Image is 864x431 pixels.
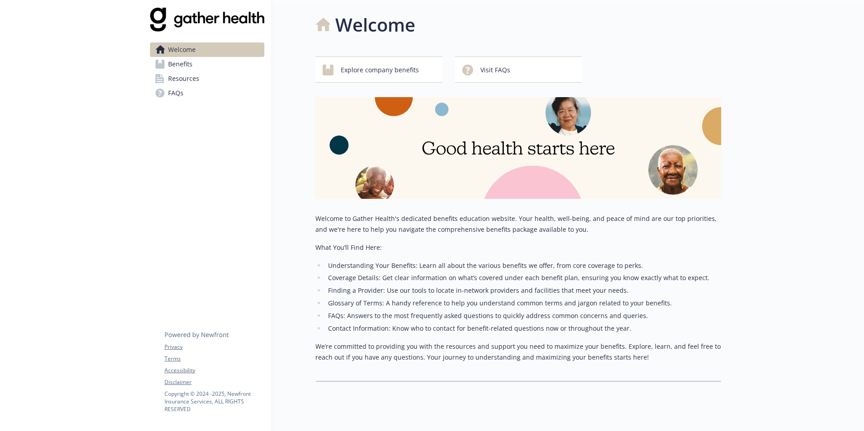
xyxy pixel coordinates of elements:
[150,57,264,71] a: Benefits
[164,355,264,363] a: Terms
[480,61,510,79] span: Visit FAQs
[325,310,721,321] li: FAQs: Answers to the most frequently asked questions to quickly address common concerns and queries.
[315,213,721,235] p: Welcome to Gather Health's dedicated benefits education website. Your health, well-being, and pea...
[325,323,721,334] li: Contact Information: Know who to contact for benefit-related questions now or throughout the year.
[168,42,196,57] span: Welcome
[164,390,264,413] p: Copyright © 2024 - 2025 , Newfront Insurance Services, ALL RIGHTS RESERVED
[315,56,442,83] button: Explore company benefits
[164,343,264,351] a: Privacy
[325,260,721,271] li: Understanding Your Benefits: Learn all about the various benefits we offer, from core coverage to...
[315,97,721,199] img: overview page banner
[150,42,264,57] a: Welcome
[325,272,721,283] li: Coverage Details: Get clear information on what’s covered under each benefit plan, ensuring you k...
[168,57,193,71] span: Benefits
[150,71,264,86] a: Resources
[335,11,415,38] h1: Welcome
[150,86,264,100] a: FAQs
[315,341,721,363] p: We’re committed to providing you with the resources and support you need to maximize your benefit...
[325,285,721,296] li: Finding a Provider: Use our tools to locate in-network providers and facilities that meet your ne...
[341,61,419,79] span: Explore company benefits
[168,71,199,86] span: Resources
[325,298,721,309] li: Glossary of Terms: A handy reference to help you understand common terms and jargon related to yo...
[315,242,721,253] p: What You’ll Find Here:
[455,56,582,83] button: Visit FAQs
[164,366,264,375] a: Accessibility
[168,86,183,100] span: FAQs
[164,378,264,386] a: Disclaimer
